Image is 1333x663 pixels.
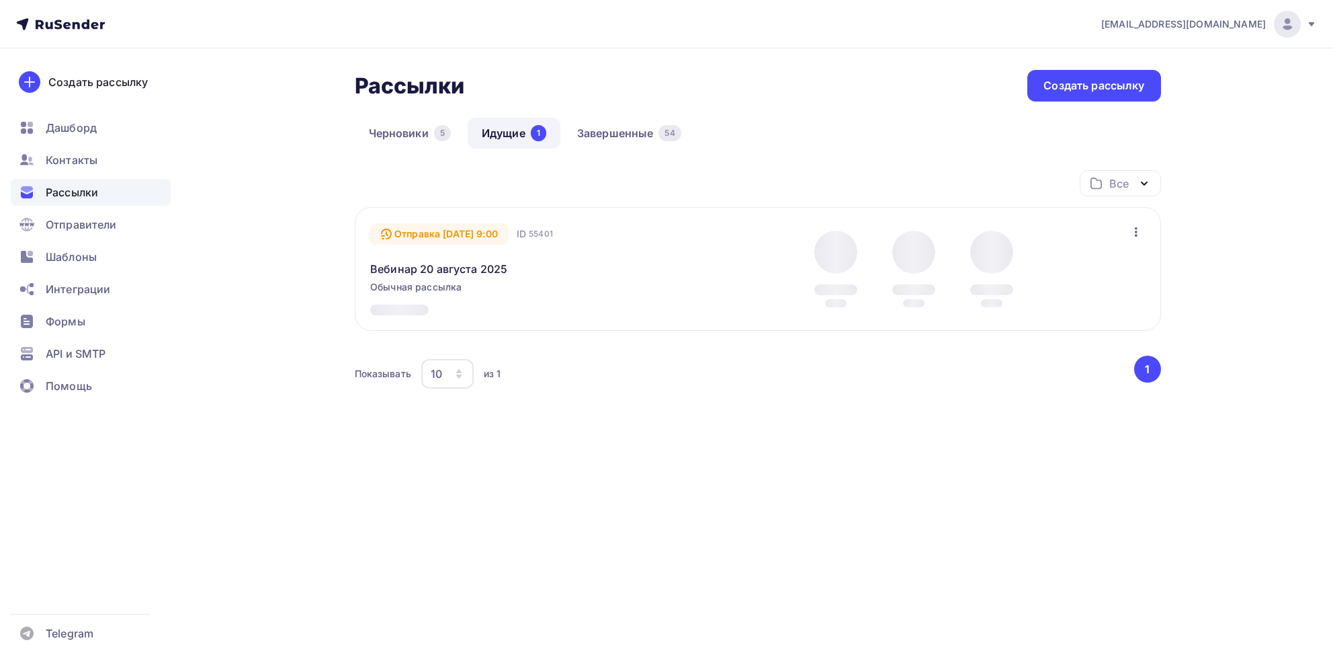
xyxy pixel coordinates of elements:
[11,179,171,206] a: Рассылки
[11,114,171,141] a: Дашборд
[46,378,92,394] span: Помощь
[563,118,695,149] a: Завершенные54
[1043,78,1144,93] div: Создать рассылку
[46,346,105,362] span: API и SMTP
[484,367,501,381] div: из 1
[421,358,474,389] button: 10
[517,227,526,241] span: ID
[46,313,85,329] span: Формы
[48,74,148,90] div: Создать рассылку
[46,281,110,297] span: Интеграции
[46,249,97,265] span: Шаблоны
[11,147,171,173] a: Контакты
[370,223,509,245] div: Отправка [DATE] 9:00
[355,118,465,149] a: Черновики5
[11,211,171,238] a: Отправители
[355,73,465,100] h2: Рассылки
[658,125,681,141] div: 54
[46,184,98,200] span: Рассылки
[11,243,171,270] a: Шаблоны
[468,118,560,149] a: Идущие1
[431,366,442,382] div: 10
[46,152,97,168] span: Контакты
[1109,175,1128,192] div: Все
[11,308,171,335] a: Формы
[434,125,451,141] div: 5
[1131,356,1161,383] ul: Pagination
[46,217,117,233] span: Отправители
[1080,170,1161,196] button: Все
[1134,356,1161,383] button: Go to page 1
[370,280,462,294] span: Обычная рассылка
[355,367,411,381] div: Показывать
[370,261,507,277] a: Вебинар 20 августа 2025
[46,625,93,641] span: Telegram
[46,120,97,136] span: Дашборд
[529,227,553,241] span: 55401
[531,125,546,141] div: 1
[1101,11,1317,38] a: [EMAIL_ADDRESS][DOMAIN_NAME]
[1101,17,1266,31] span: [EMAIL_ADDRESS][DOMAIN_NAME]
